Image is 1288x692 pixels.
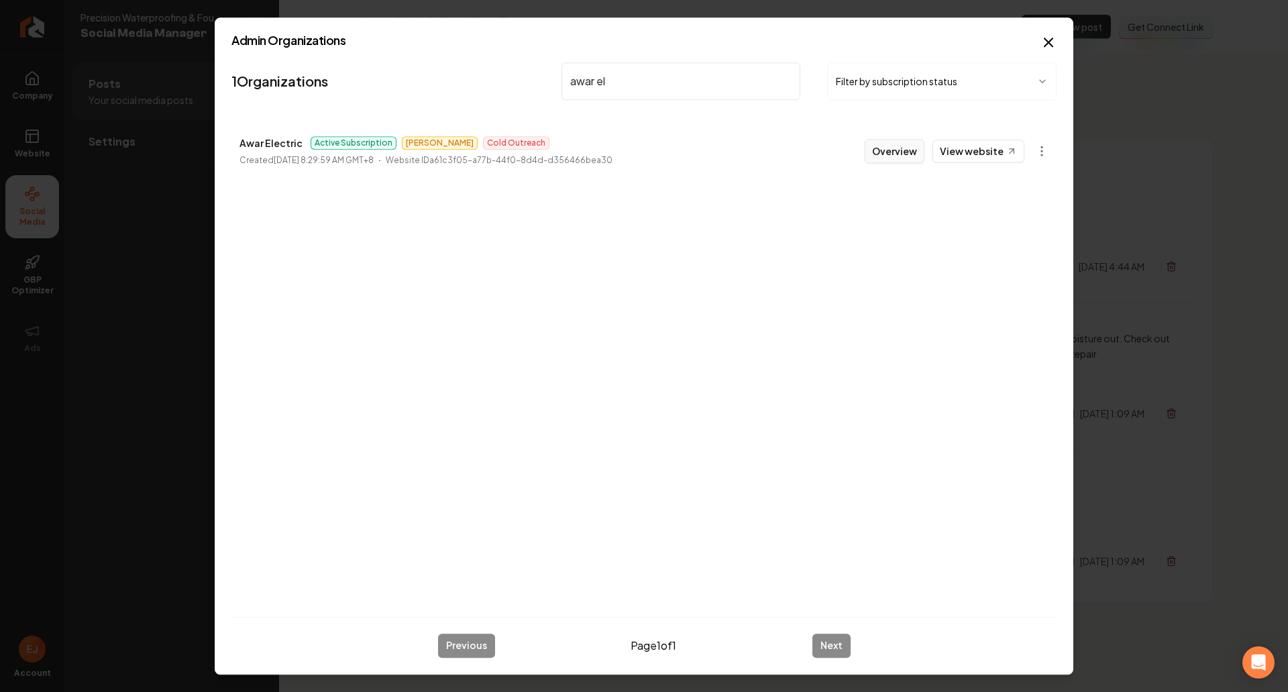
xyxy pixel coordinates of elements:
[311,136,396,150] span: Active Subscription
[631,638,676,654] span: Page 1 of 1
[239,135,303,151] p: Awar Electric
[865,139,924,163] button: Overview
[561,62,800,100] input: Search by name or ID
[402,136,478,150] span: [PERSON_NAME]
[386,154,612,167] p: Website ID a61c3f05-a77b-44f0-8d4d-d356466bea30
[483,136,549,150] span: Cold Outreach
[932,140,1024,162] a: View website
[231,72,328,91] a: 1Organizations
[239,154,374,167] p: Created
[231,34,1057,46] h2: Admin Organizations
[274,155,374,165] time: [DATE] 8:29:59 AM GMT+8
